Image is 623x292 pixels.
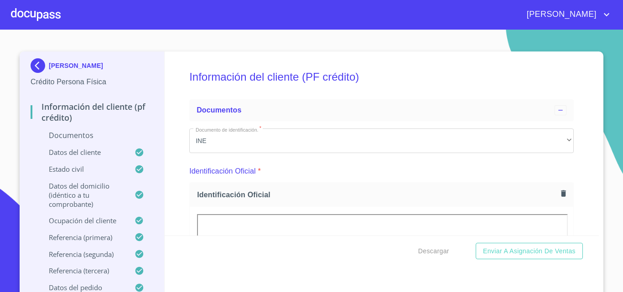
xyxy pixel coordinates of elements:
p: Estado Civil [31,164,135,174]
p: Referencia (segunda) [31,250,135,259]
p: Datos del pedido [31,283,135,292]
img: Docupass spot blue [31,58,49,73]
button: Descargar [415,243,453,260]
p: Ocupación del Cliente [31,216,135,225]
span: Descargar [418,246,449,257]
p: Documentos [31,130,153,140]
div: INE [189,128,574,153]
span: Documentos [197,106,241,114]
p: Datos del cliente [31,148,135,157]
div: Documentos [189,99,574,121]
h5: Información del cliente (PF crédito) [189,58,574,96]
span: [PERSON_NAME] [520,7,601,22]
p: Crédito Persona Física [31,77,153,87]
span: Identificación Oficial [197,190,557,200]
button: Enviar a Asignación de Ventas [476,243,583,260]
div: [PERSON_NAME] [31,58,153,77]
p: Referencia (tercera) [31,266,135,275]
button: account of current user [520,7,612,22]
p: Información del cliente (PF crédito) [31,101,153,123]
span: Enviar a Asignación de Ventas [483,246,576,257]
p: Identificación Oficial [189,166,256,177]
p: [PERSON_NAME] [49,62,103,69]
p: Referencia (primera) [31,233,135,242]
p: Datos del domicilio (idéntico a tu comprobante) [31,181,135,209]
